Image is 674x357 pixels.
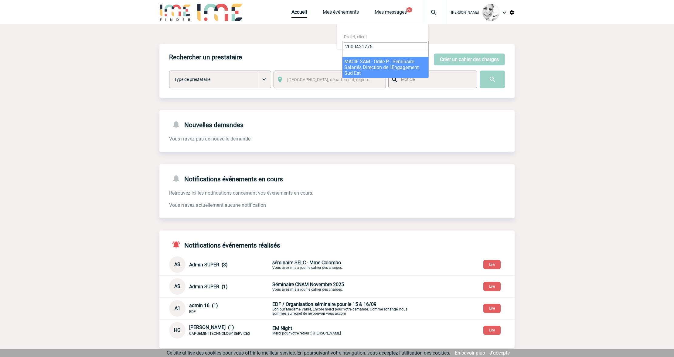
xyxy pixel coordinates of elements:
[272,301,376,307] span: EDF / Organisation séminaire pour le 15 & 16/09
[489,350,510,356] a: J'accepte
[451,10,479,15] span: [PERSON_NAME]
[169,283,415,289] a: AS Admin SUPER (1) Séminaire CNAM Novembre 2025Vous avez mis à jour le cahier des charges.
[189,324,234,330] span: [PERSON_NAME] (1)
[189,331,250,336] span: CAPGEMINI TECHNOLOGY SERVICES
[169,278,515,295] div: Conversation privée : Client - Agence
[344,34,367,39] span: Projet, client
[169,120,243,129] h4: Nouvelles demandes
[189,262,228,268] span: Admin SUPER (3)
[159,4,191,21] img: IME-Finder
[323,9,359,18] a: Mes événements
[189,284,228,289] span: Admin SUPER (1)
[483,326,501,335] button: Lire
[172,174,184,183] img: notifications-24-px-g.png
[478,305,505,311] a: Lire
[483,304,501,313] button: Lire
[406,7,412,12] button: 99+
[400,75,471,83] input: Mot clé
[291,9,307,18] a: Accueil
[174,283,180,289] span: AS
[272,260,341,265] span: séminaire SELC - Mme Colombo
[480,71,505,88] input: Submit
[169,174,283,183] h4: Notifications événements en cours
[483,260,501,269] button: Lire
[169,305,415,311] a: A1 admin 16 (1) EDF EDF / Organisation séminaire pour le 15 & 16/09Bonjour Madame Vabre, Encore m...
[169,240,280,249] h4: Notifications événements réalisés
[169,190,313,196] span: Retrouvez ici les notifications concernant vos évenements en cours.
[272,260,415,270] p: Vous avez mis à jour le cahier des charges.
[482,4,499,21] img: 103013-0.jpeg
[169,54,242,61] h4: Rechercher un prestataire
[169,327,415,333] a: HG [PERSON_NAME] (1) CAPGEMINI TECHNOLOGY SERVICES EM NightMerci pour votre retour :) [PERSON_NAME]
[167,350,450,356] span: Ce site utilise des cookies pour vous offrir le meilleur service. En poursuivant votre navigation...
[172,240,184,249] img: notifications-active-24-px-r.png
[174,262,180,267] span: AS
[169,256,515,273] div: Conversation privée : Client - Agence
[169,300,515,317] div: Conversation privée : Client - Agence
[169,261,415,267] a: AS Admin SUPER (3) séminaire SELC - Mme ColomboVous avez mis à jour le cahier des charges.
[169,136,250,142] span: Vous n'avez pas de nouvelle demande
[375,9,407,18] a: Mes messages
[478,327,505,333] a: Lire
[175,305,180,311] span: A1
[174,327,181,333] span: HG
[189,310,196,314] span: EDF
[172,120,184,129] img: notifications-24-px-g.png
[455,350,485,356] a: En savoir plus
[342,57,428,78] li: MACIF SAM - Odile P - Séminaire Salariés Direction de l'Engagement Sud Est
[272,325,292,331] span: EM Night
[478,283,505,289] a: Lire
[478,261,505,267] a: Lire
[169,322,515,338] div: Conversation privée : Client - Agence
[272,282,344,287] span: Séminaire CNAM Novembre 2025
[272,282,415,292] p: Vous avez mis à jour le cahier des charges.
[189,303,218,308] span: admin 16 (1)
[483,282,501,291] button: Lire
[169,202,266,208] span: Vous n'avez actuellement aucune notification
[287,77,372,82] span: [GEOGRAPHIC_DATA], département, région...
[272,301,415,316] p: Bonjour Madame Vabre, Encore merci pour votre demande. Comme échangé, nous sommes au regret de ne...
[272,325,415,335] p: Merci pour votre retour :) [PERSON_NAME]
